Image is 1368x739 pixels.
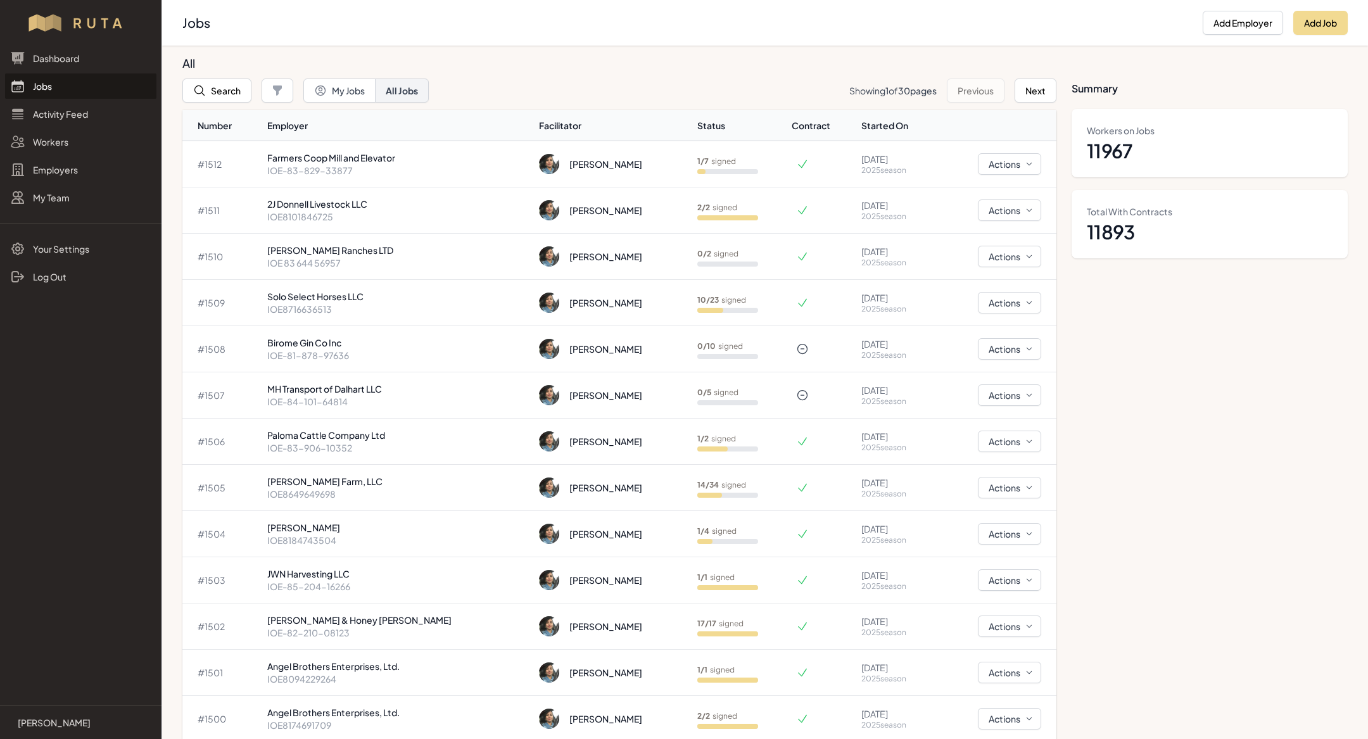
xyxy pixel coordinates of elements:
[861,258,931,268] p: 2025 season
[697,249,711,258] b: 0 / 2
[267,567,529,580] p: JWN Harvesting LLC
[861,430,931,443] p: [DATE]
[885,85,889,96] span: 1
[182,56,1046,71] h3: All
[569,481,642,494] div: [PERSON_NAME]
[697,572,735,583] p: signed
[569,574,642,586] div: [PERSON_NAME]
[697,203,737,213] p: signed
[569,158,642,170] div: [PERSON_NAME]
[861,707,931,720] p: [DATE]
[861,396,931,407] p: 2025 season
[856,110,936,141] th: Started On
[861,661,931,674] p: [DATE]
[978,292,1041,313] button: Actions
[267,256,529,269] p: IOE 83 644 56957
[861,165,931,175] p: 2025 season
[861,581,931,591] p: 2025 season
[697,434,709,443] b: 1 / 2
[267,626,529,639] p: IOE-82-210-08123
[898,85,937,96] span: 30 pages
[1087,205,1333,218] dt: Total With Contracts
[267,441,529,454] p: IOE-83-906-10352
[182,141,262,187] td: # 1512
[569,343,642,355] div: [PERSON_NAME]
[697,388,711,397] b: 0 / 5
[5,73,156,99] a: Jobs
[861,720,931,730] p: 2025 season
[182,14,1193,32] h2: Jobs
[267,303,529,315] p: IOE8716636513
[5,185,156,210] a: My Team
[978,431,1041,452] button: Actions
[697,295,746,305] p: signed
[5,101,156,127] a: Activity Feed
[534,110,692,141] th: Facilitator
[697,480,746,490] p: signed
[697,156,736,167] p: signed
[697,341,716,351] b: 0 / 10
[182,419,262,465] td: # 1506
[182,650,262,696] td: # 1501
[569,389,642,401] div: [PERSON_NAME]
[5,157,156,182] a: Employers
[375,79,429,103] button: All Jobs
[267,336,529,349] p: Birome Gin Co Inc
[861,674,931,684] p: 2025 season
[267,719,529,731] p: IOE8174691709
[849,79,1056,103] nav: Pagination
[267,349,529,362] p: IOE-81-878-97636
[267,382,529,395] p: MH Transport of Dalhart LLC
[267,395,529,408] p: IOE-84-101-64814
[978,616,1041,637] button: Actions
[303,79,376,103] button: My Jobs
[861,245,931,258] p: [DATE]
[861,489,931,499] p: 2025 season
[697,156,709,166] b: 1 / 7
[978,199,1041,221] button: Actions
[10,716,151,729] a: [PERSON_NAME]
[861,291,931,304] p: [DATE]
[182,511,262,557] td: # 1504
[569,250,642,263] div: [PERSON_NAME]
[182,280,262,326] td: # 1509
[569,712,642,725] div: [PERSON_NAME]
[267,198,529,210] p: 2J Donnell Livestock LLC
[569,296,642,309] div: [PERSON_NAME]
[267,164,529,177] p: IOE-83-829-33877
[5,129,156,155] a: Workers
[267,521,529,534] p: [PERSON_NAME]
[978,569,1041,591] button: Actions
[861,569,931,581] p: [DATE]
[697,711,710,721] b: 2 / 2
[978,384,1041,406] button: Actions
[569,527,642,540] div: [PERSON_NAME]
[267,429,529,441] p: Paloma Cattle Company Ltd
[1087,124,1333,137] dt: Workers on Jobs
[978,662,1041,683] button: Actions
[1087,220,1333,243] dd: 11893
[1203,11,1283,35] button: Add Employer
[861,384,931,396] p: [DATE]
[697,619,716,628] b: 17 / 17
[978,246,1041,267] button: Actions
[267,290,529,303] p: Solo Select Horses LLC
[697,526,737,536] p: signed
[861,350,931,360] p: 2025 season
[978,338,1041,360] button: Actions
[5,264,156,289] a: Log Out
[697,388,738,398] p: signed
[569,620,642,633] div: [PERSON_NAME]
[18,716,91,729] p: [PERSON_NAME]
[697,711,737,721] p: signed
[569,435,642,448] div: [PERSON_NAME]
[267,210,529,223] p: IOE8101846725
[267,660,529,673] p: Angel Brothers Enterprises, Ltd.
[697,665,707,674] b: 1 / 1
[697,572,707,582] b: 1 / 1
[267,706,529,719] p: Angel Brothers Enterprises, Ltd.
[27,13,135,33] img: Workflow
[791,110,856,141] th: Contract
[182,326,262,372] td: # 1508
[5,236,156,262] a: Your Settings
